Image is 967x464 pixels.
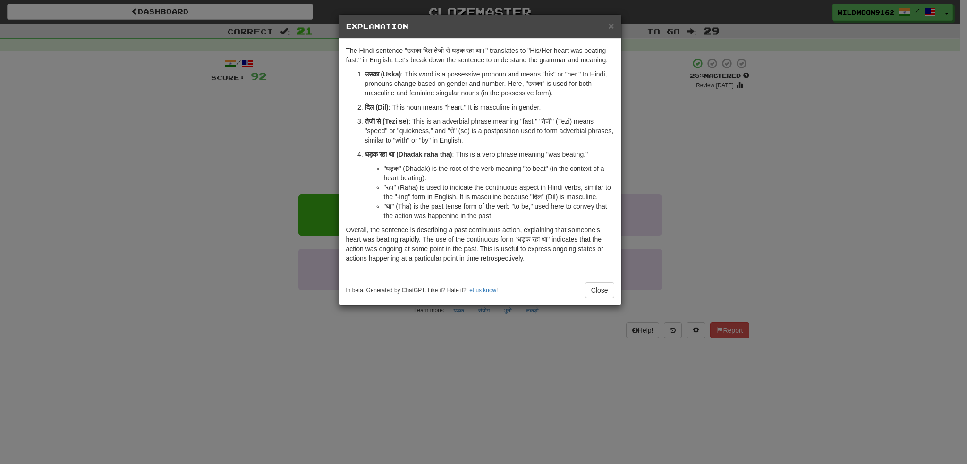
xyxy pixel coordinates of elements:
[365,150,614,159] p: : This is a verb phrase meaning "was beating."
[346,287,498,295] small: In beta. Generated by ChatGPT. Like it? Hate it? !
[346,225,614,263] p: Overall, the sentence is describing a past continuous action, explaining that someone’s heart was...
[365,103,389,111] strong: दिल (Dil)
[467,287,496,294] a: Let us know
[365,118,409,125] strong: तेजी से (Tezi se)
[365,102,614,112] p: : This noun means "heart." It is masculine in gender.
[365,117,614,145] p: : This is an adverbial phrase meaning "fast." "तेजी" (Tezi) means "speed" or "quickness," and "से...
[608,20,614,31] span: ×
[585,282,614,298] button: Close
[365,70,401,78] strong: उसका (Uska)
[384,183,614,202] li: "रहा" (Raha) is used to indicate the continuous aspect in Hindi verbs, similar to the "-ing" form...
[384,164,614,183] li: "धड़क" (Dhadak) is the root of the verb meaning "to beat" (in the context of a heart beating).
[346,46,614,65] p: The Hindi sentence "उसका दिल तेजी से धड़क रहा था।" translates to "His/Her heart was beating fast....
[346,22,614,31] h5: Explanation
[365,151,452,158] strong: धड़क रहा था (Dhadak raha tha)
[608,21,614,31] button: Close
[384,202,614,220] li: "था" (Tha) is the past tense form of the verb "to be," used here to convey that the action was ha...
[365,69,614,98] p: : This word is a possessive pronoun and means "his" or "her." In Hindi, pronouns change based on ...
